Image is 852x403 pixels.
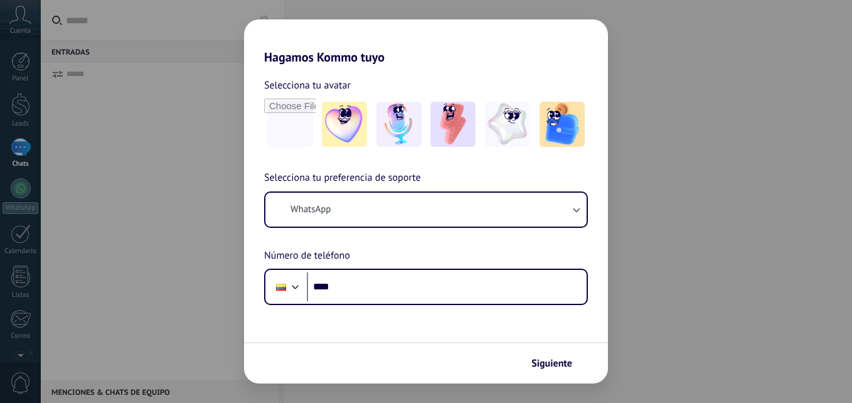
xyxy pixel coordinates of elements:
button: WhatsApp [265,193,587,227]
span: Selecciona tu preferencia de soporte [264,170,421,186]
button: Siguiente [526,353,589,374]
img: -4.jpeg [485,102,530,147]
img: -2.jpeg [376,102,422,147]
img: -1.jpeg [322,102,367,147]
h2: Hagamos Kommo tuyo [244,19,608,65]
span: WhatsApp [290,203,331,216]
span: Selecciona tu avatar [264,77,351,94]
div: Ecuador: + 593 [269,274,293,300]
span: Siguiente [531,359,572,368]
img: -3.jpeg [430,102,476,147]
span: Número de teléfono [264,248,350,264]
img: -5.jpeg [540,102,585,147]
